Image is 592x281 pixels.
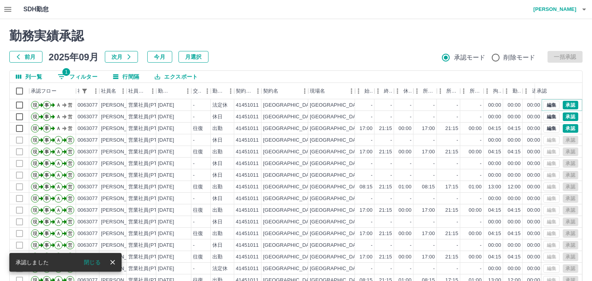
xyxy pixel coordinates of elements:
text: 事 [44,207,49,213]
div: 04:15 [488,148,501,156]
div: 00:00 [488,195,501,202]
div: 41451011 [236,160,259,167]
div: 終業 [375,83,394,99]
div: - [480,102,482,109]
text: 現 [33,172,37,178]
button: 行間隔 [107,71,145,83]
div: 0063077 [78,160,98,167]
text: 事 [44,149,49,155]
div: - [371,137,373,144]
div: - [457,195,458,202]
div: [GEOGRAPHIC_DATA]（[GEOGRAPHIC_DATA]） [263,183,381,191]
div: 41451011 [236,172,259,179]
text: 現 [33,184,37,190]
div: 営業社員(PT契約) [128,113,169,121]
div: 00:00 [488,137,501,144]
div: [PERSON_NAME] [101,137,143,144]
div: 勤務区分 [212,83,225,99]
div: 17:15 [445,183,458,191]
div: 所定開始 [423,83,435,99]
div: 17:00 [422,207,435,214]
div: 休憩 [394,83,414,99]
button: メニュー [182,85,194,97]
text: Ａ [56,172,61,178]
div: 00:00 [508,137,521,144]
button: 前月 [9,51,42,63]
div: 00:00 [527,160,540,167]
text: 事 [44,137,49,143]
text: 現 [33,114,37,119]
div: 17:00 [422,125,435,132]
div: 12:00 [508,183,521,191]
button: ソート [171,86,182,97]
div: [GEOGRAPHIC_DATA]（[GEOGRAPHIC_DATA]） [263,125,381,132]
div: 00:00 [527,183,540,191]
div: - [371,102,373,109]
button: メニュー [252,85,264,97]
div: [PERSON_NAME] [101,113,143,121]
div: - [371,160,373,167]
div: 承認フロー [31,83,57,99]
div: 00:00 [508,195,521,202]
div: 営業社員(PT契約) [128,218,169,226]
div: [GEOGRAPHIC_DATA][PERSON_NAME] [310,137,406,144]
div: 0063077 [78,125,98,132]
div: 00:00 [508,172,521,179]
div: 04:15 [508,148,521,156]
button: close [107,256,118,268]
div: 00:00 [527,148,540,156]
text: 現 [33,149,37,155]
div: [PERSON_NAME] [101,183,143,191]
div: 41451011 [236,148,259,156]
div: 出勤 [212,125,223,132]
div: 休憩 [403,83,412,99]
div: 04:15 [488,125,501,132]
div: 始業 [364,83,373,99]
div: 拘束 [493,83,502,99]
div: 社員区分 [128,83,147,99]
button: 承認 [563,101,578,109]
div: - [410,195,412,202]
div: - [457,137,458,144]
div: [PERSON_NAME] [101,218,143,226]
div: [DATE] [158,207,174,214]
div: 所定終業 [437,83,460,99]
div: - [391,102,392,109]
text: 営 [68,172,72,178]
div: 00:00 [527,113,540,121]
div: [DATE] [158,137,174,144]
div: 契約名 [262,83,308,99]
div: 00:00 [399,125,412,132]
div: 勤務日 [156,83,191,99]
div: 00:00 [469,125,482,132]
div: - [457,113,458,121]
text: 現 [33,196,37,201]
div: [GEOGRAPHIC_DATA]（[GEOGRAPHIC_DATA]） [263,102,381,109]
div: 現場名 [310,83,325,99]
text: Ａ [56,196,61,201]
div: 04:15 [508,125,521,132]
div: 0063077 [78,148,98,156]
button: メニュー [90,85,102,97]
div: 04:15 [508,207,521,214]
div: [GEOGRAPHIC_DATA]（[GEOGRAPHIC_DATA]） [263,218,381,226]
div: 0063077 [78,102,98,109]
div: 08:15 [360,183,373,191]
button: メニュー [201,85,213,97]
div: 営業社員(PT契約) [128,137,169,144]
div: 21:15 [445,207,458,214]
div: 交通費 [191,83,211,99]
div: - [410,172,412,179]
div: - [433,195,435,202]
div: [DATE] [158,148,174,156]
div: - [457,172,458,179]
div: 0063077 [78,195,98,202]
div: 社員名 [101,83,116,99]
div: [PERSON_NAME] [101,195,143,202]
div: 承認 [535,83,576,99]
button: フィルター表示 [79,86,90,97]
span: 承認モード [454,53,486,62]
div: - [433,160,435,167]
div: 17:00 [360,125,373,132]
text: 事 [44,114,49,119]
